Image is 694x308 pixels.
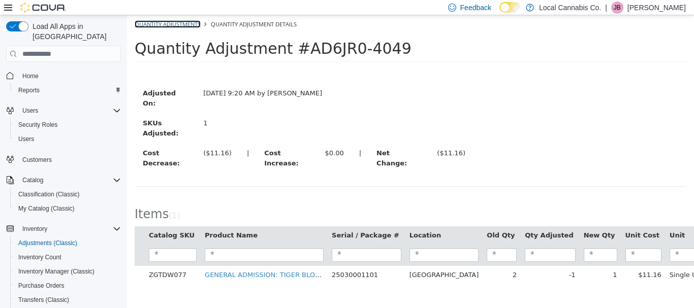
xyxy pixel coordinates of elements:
button: Catalog [2,173,125,187]
span: Items [8,192,42,206]
span: Home [18,69,121,82]
label: Net Change: [242,133,302,153]
button: Inventory Manager (Classic) [10,264,125,279]
span: Adjustments (Classic) [18,239,77,247]
a: Transfers (Classic) [14,294,73,306]
a: Reports [14,84,44,96]
span: Catalog [22,176,43,184]
span: Security Roles [14,119,121,131]
span: Inventory [18,223,121,235]
a: Customers [18,154,56,166]
button: Inventory Count [10,250,125,264]
label: Cost Decrease: [8,133,69,153]
p: [PERSON_NAME] [627,2,686,14]
span: Customers [22,156,52,164]
span: Reports [14,84,121,96]
div: $0.00 [198,133,217,143]
span: [GEOGRAPHIC_DATA] [282,256,352,263]
a: Users [14,133,38,145]
td: $11.16 [494,251,539,269]
label: SKUs Adjusted: [8,103,69,123]
button: Classification (Classic) [10,187,125,201]
a: Quantity Adjustments [8,5,74,13]
td: 25030001101 [201,251,278,269]
button: Location [282,215,316,225]
a: Home [18,70,43,82]
span: Feedback [460,3,491,13]
button: Catalog [18,174,47,186]
span: Home [22,72,39,80]
small: ( ) [42,196,53,205]
button: Customers [2,152,125,167]
p: Local Cannabis Co. [539,2,601,14]
label: Adjusted On: [8,73,69,93]
span: My Catalog (Classic) [14,202,121,215]
span: Classification (Classic) [18,190,80,198]
a: My Catalog (Classic) [14,202,79,215]
span: 1 [45,196,50,205]
span: Reports [18,86,40,94]
button: Users [10,132,125,146]
span: Load All Apps in [GEOGRAPHIC_DATA] [28,21,121,42]
span: Transfers (Classic) [18,296,69,304]
span: Inventory Manager (Classic) [18,267,94,276]
button: My Catalog (Classic) [10,201,125,216]
a: Security Roles [14,119,61,131]
span: My Catalog (Classic) [18,204,75,213]
button: Users [18,105,42,117]
a: GENERAL ADMISSION: TIGER BLOOD INFUSED PRE-ROLL (1 x 1g) [78,256,292,263]
td: 2 [356,251,394,269]
button: Inventory [18,223,51,235]
span: Catalog [18,174,121,186]
span: Quantity Adjustment #AD6JR0-4049 [8,24,285,42]
span: Inventory Count [18,253,61,261]
input: Dark Mode [499,2,521,13]
span: Users [22,107,38,115]
div: [DATE] 9:20 AM by [PERSON_NAME] [69,73,203,83]
div: 1 [76,103,153,113]
a: Classification (Classic) [14,188,84,200]
button: Users [2,104,125,118]
td: 1 [453,251,494,269]
a: Inventory Count [14,251,66,263]
span: Users [14,133,121,145]
button: Catalog SKU [22,215,70,225]
span: Inventory Count [14,251,121,263]
button: Security Roles [10,118,125,132]
img: Cova [20,3,66,13]
button: Qty Adjusted [398,215,448,225]
span: Quantity Adjustment Details [84,5,170,13]
button: Reports [10,83,125,97]
button: Product Name [78,215,133,225]
p: | [605,2,607,14]
span: Transfers (Classic) [14,294,121,306]
label: Cost Increase: [130,133,190,153]
div: ($11.16) [76,133,105,143]
td: ZGTDW077 [18,251,74,269]
button: Purchase Orders [10,279,125,293]
button: Inventory [2,222,125,236]
span: Adjustments (Classic) [14,237,121,249]
button: Adjustments (Classic) [10,236,125,250]
span: Security Roles [18,121,57,129]
label: | [225,133,242,143]
button: New Qty [457,215,490,225]
button: Unit [543,215,560,225]
label: | [112,133,130,143]
span: Classification (Classic) [14,188,121,200]
a: Adjustments (Classic) [14,237,81,249]
a: Inventory Manager (Classic) [14,265,99,278]
div: ($11.16) [310,133,338,143]
span: Inventory Manager (Classic) [14,265,121,278]
button: Transfers (Classic) [10,293,125,307]
button: Unit Cost [498,215,534,225]
td: -1 [394,251,452,269]
div: Jennifer Booth [611,2,623,14]
span: JB [614,2,621,14]
a: Purchase Orders [14,280,69,292]
button: Old Qty [360,215,390,225]
td: Single Unit [539,251,583,269]
button: Home [2,68,125,83]
span: Users [18,105,121,117]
